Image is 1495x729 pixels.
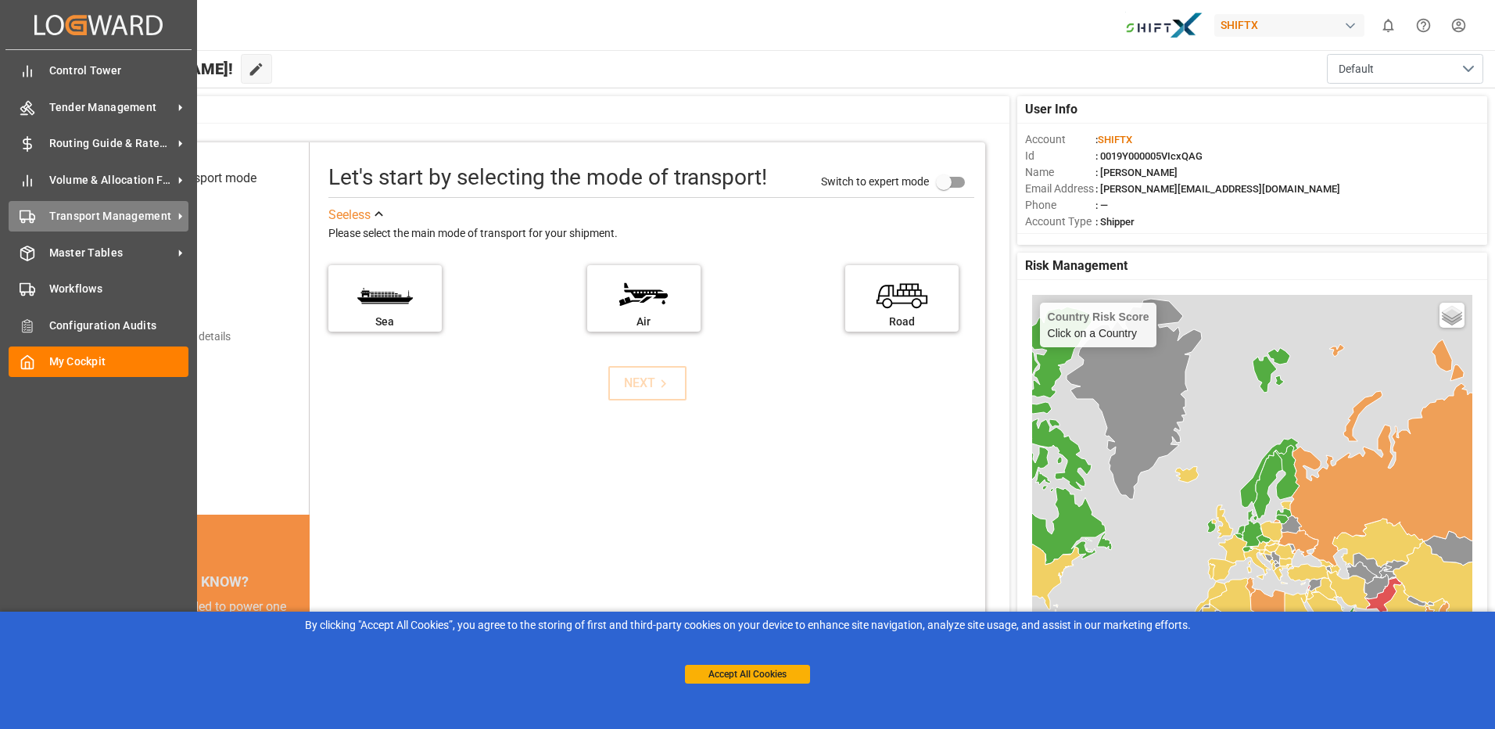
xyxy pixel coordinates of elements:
[1095,183,1340,195] span: : [PERSON_NAME][EMAIL_ADDRESS][DOMAIN_NAME]
[336,314,434,330] div: Sea
[133,329,231,345] div: Add shipping details
[49,354,189,370] span: My Cockpit
[328,224,974,243] div: Please select the main mode of transport for your shipment.
[1048,311,1149,339] div: Click on a Country
[1406,8,1441,43] button: Help Center
[1125,12,1203,39] img: Bildschirmfoto%202024-11-13%20um%2009.31.44.png_1731487080.png
[49,281,189,297] span: Workflows
[9,274,188,304] a: Workflows
[1025,100,1077,119] span: User Info
[65,54,233,84] span: Hello [PERSON_NAME]!
[328,161,767,194] div: Let's start by selecting the mode of transport!
[49,63,189,79] span: Control Tower
[1048,311,1149,323] h4: Country Risk Score
[49,135,173,152] span: Routing Guide & Rates MGMT
[9,347,188,377] a: My Cockpit
[821,174,929,187] span: Switch to expert mode
[1095,199,1108,211] span: : —
[1095,216,1135,228] span: : Shipper
[1371,8,1406,43] button: show 0 new notifications
[1025,214,1095,230] span: Account Type
[1339,61,1374,77] span: Default
[1214,14,1364,37] div: SHIFTX
[1025,181,1095,197] span: Email Address
[1095,167,1178,178] span: : [PERSON_NAME]
[624,374,672,393] div: NEXT
[608,366,687,400] button: NEXT
[49,208,173,224] span: Transport Management
[1095,150,1203,162] span: : 0019Y000005VIcxQAG
[9,56,188,86] a: Control Tower
[11,617,1484,634] div: By clicking "Accept All Cookies”, you agree to the storing of first and third-party cookies on yo...
[1025,148,1095,164] span: Id
[1327,54,1483,84] button: open menu
[1025,131,1095,148] span: Account
[685,665,810,684] button: Accept All Cookies
[1025,257,1128,275] span: Risk Management
[595,314,693,330] div: Air
[1025,164,1095,181] span: Name
[49,318,189,334] span: Configuration Audits
[1439,303,1465,328] a: Layers
[1025,197,1095,214] span: Phone
[1095,134,1132,145] span: :
[49,172,173,189] span: Volume & Allocation Forecast
[853,314,951,330] div: Road
[1098,134,1132,145] span: SHIFTX
[49,245,173,261] span: Master Tables
[1214,10,1371,40] button: SHIFTX
[328,206,371,224] div: See less
[49,99,173,116] span: Tender Management
[288,598,310,729] button: next slide / item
